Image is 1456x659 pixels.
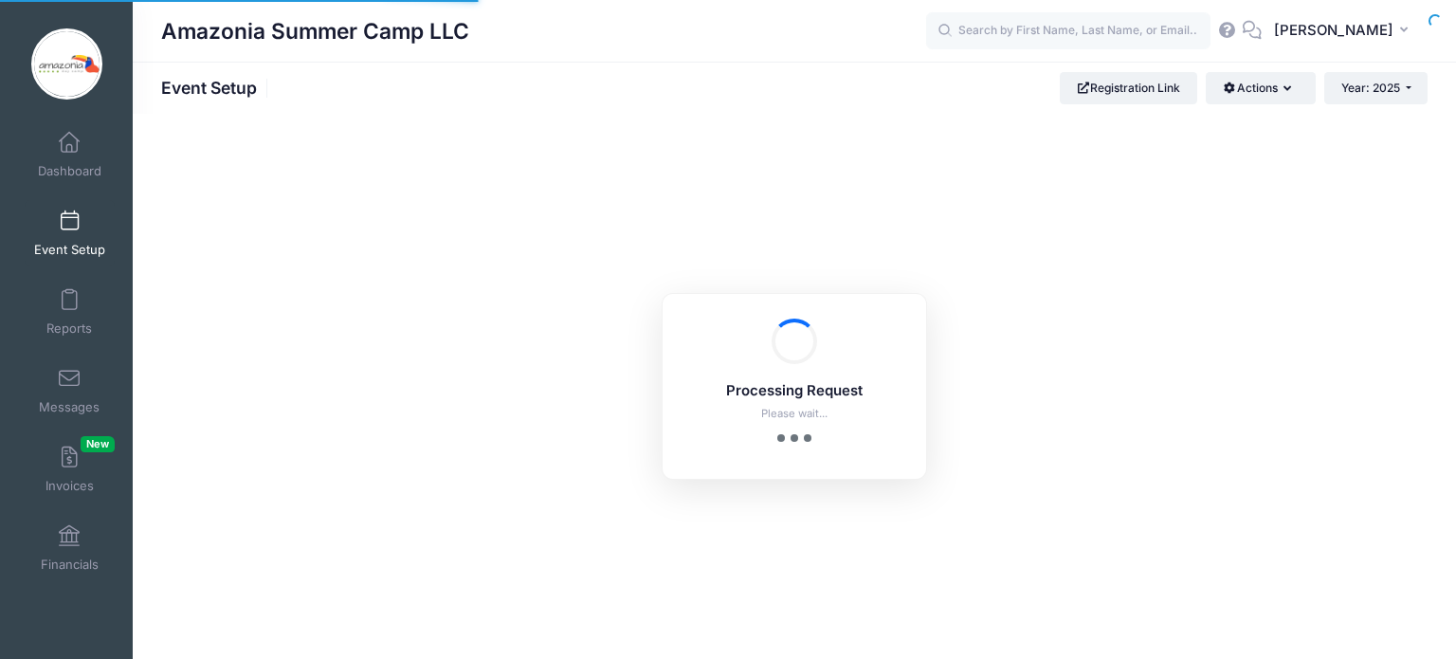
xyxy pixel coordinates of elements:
[1206,72,1315,104] button: Actions
[25,200,115,266] a: Event Setup
[25,515,115,581] a: Financials
[25,121,115,188] a: Dashboard
[39,399,100,415] span: Messages
[25,357,115,424] a: Messages
[1274,20,1393,41] span: [PERSON_NAME]
[25,436,115,503] a: InvoicesNew
[46,320,92,337] span: Reports
[25,279,115,345] a: Reports
[41,557,99,573] span: Financials
[161,78,273,98] h1: Event Setup
[687,383,901,400] h5: Processing Request
[1324,72,1428,104] button: Year: 2025
[38,163,101,179] span: Dashboard
[687,406,901,422] p: Please wait...
[81,436,115,452] span: New
[1262,9,1428,53] button: [PERSON_NAME]
[45,478,94,494] span: Invoices
[161,9,469,53] h1: Amazonia Summer Camp LLC
[1060,72,1197,104] a: Registration Link
[926,12,1210,50] input: Search by First Name, Last Name, or Email...
[34,242,105,258] span: Event Setup
[31,28,102,100] img: Amazonia Summer Camp LLC
[1341,81,1400,95] span: Year: 2025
